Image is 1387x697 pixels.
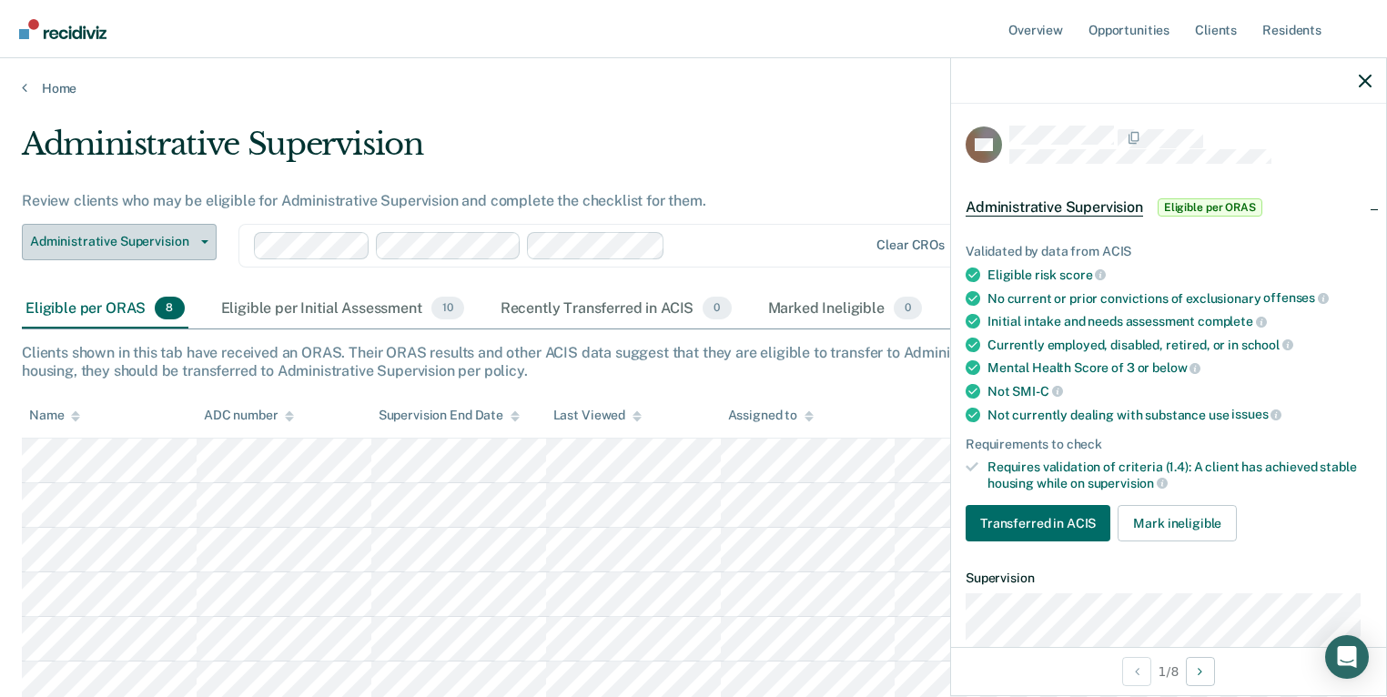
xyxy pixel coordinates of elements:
[894,297,922,320] span: 0
[1343,14,1372,43] button: Profile dropdown button
[22,289,188,329] div: Eligible per ORAS
[764,289,926,329] div: Marked Ineligible
[431,297,464,320] span: 10
[1231,407,1281,421] span: issues
[204,408,295,423] div: ADC number
[987,313,1372,329] div: Initial intake and needs assessment
[987,290,1372,307] div: No current or prior convictions of exclusionary
[1088,476,1168,490] span: supervision
[966,198,1143,217] span: Administrative Supervision
[1012,384,1062,399] span: SMI-C
[155,297,184,320] span: 8
[553,408,642,423] div: Last Viewed
[1158,198,1262,217] span: Eligible per ORAS
[1241,338,1293,352] span: school
[951,647,1386,695] div: 1 / 8
[987,407,1372,423] div: Not currently dealing with substance use
[19,19,106,39] img: Recidiviz
[1186,657,1215,686] button: Next Opportunity
[966,244,1372,259] div: Validated by data from ACIS
[1122,657,1151,686] button: Previous Opportunity
[22,192,1062,209] div: Review clients who may be eligible for Administrative Supervision and complete the checklist for ...
[1325,635,1369,679] div: Open Intercom Messenger
[966,505,1110,541] button: Transferred in ACIS
[876,237,945,253] div: Clear CROs
[218,289,468,329] div: Eligible per Initial Assessment
[22,344,1365,379] div: Clients shown in this tab have received an ORAS. Their ORAS results and other ACIS data suggest t...
[1152,360,1200,375] span: below
[22,126,1062,177] div: Administrative Supervision
[1059,268,1106,282] span: score
[1263,290,1329,305] span: offenses
[966,437,1372,452] div: Requirements to check
[951,178,1386,237] div: Administrative SupervisionEligible per ORAS
[703,297,731,320] span: 0
[966,571,1372,586] dt: Supervision
[987,359,1372,376] div: Mental Health Score of 3 or
[1118,505,1237,541] button: Mark ineligible
[30,234,194,249] span: Administrative Supervision
[29,408,80,423] div: Name
[728,408,814,423] div: Assigned to
[22,80,1365,96] a: Home
[987,460,1372,490] div: Requires validation of criteria (1.4): A client has achieved stable housing while on
[987,383,1372,399] div: Not
[987,337,1372,353] div: Currently employed, disabled, retired, or in
[1198,314,1267,328] span: complete
[497,289,735,329] div: Recently Transferred in ACIS
[987,267,1372,283] div: Eligible risk
[379,408,520,423] div: Supervision End Date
